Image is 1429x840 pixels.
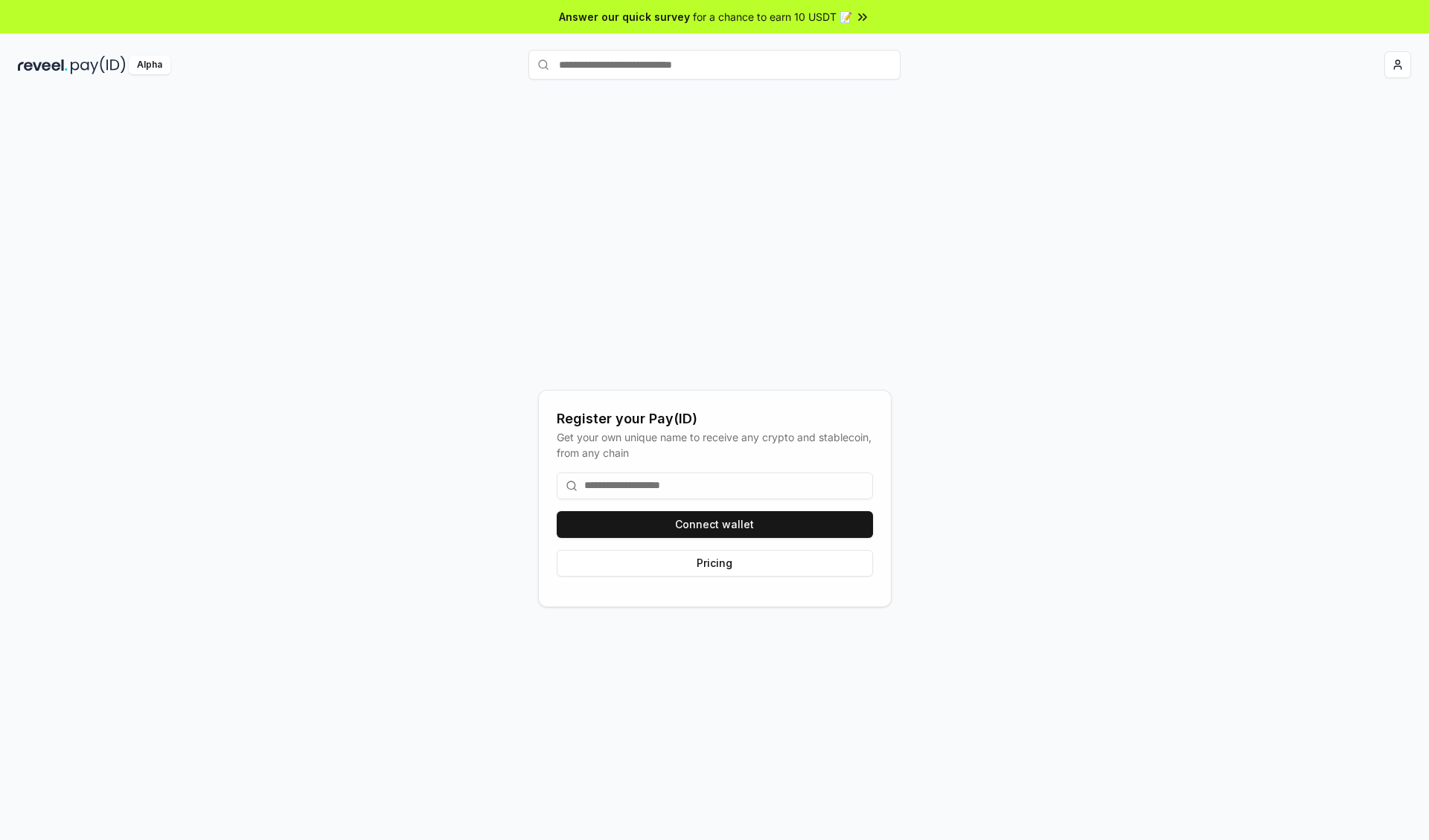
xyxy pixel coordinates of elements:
div: Register your Pay(ID) [557,408,873,429]
button: Pricing [557,550,873,577]
button: Connect wallet [557,511,873,538]
span: for a chance to earn 10 USDT 📝 [693,9,852,25]
div: Alpha [129,56,170,74]
div: Get your own unique name to receive any crypto and stablecoin, from any chain [557,429,873,461]
span: Answer our quick survey [559,9,690,25]
img: pay_id [71,56,126,74]
img: reveel_dark [18,56,68,74]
